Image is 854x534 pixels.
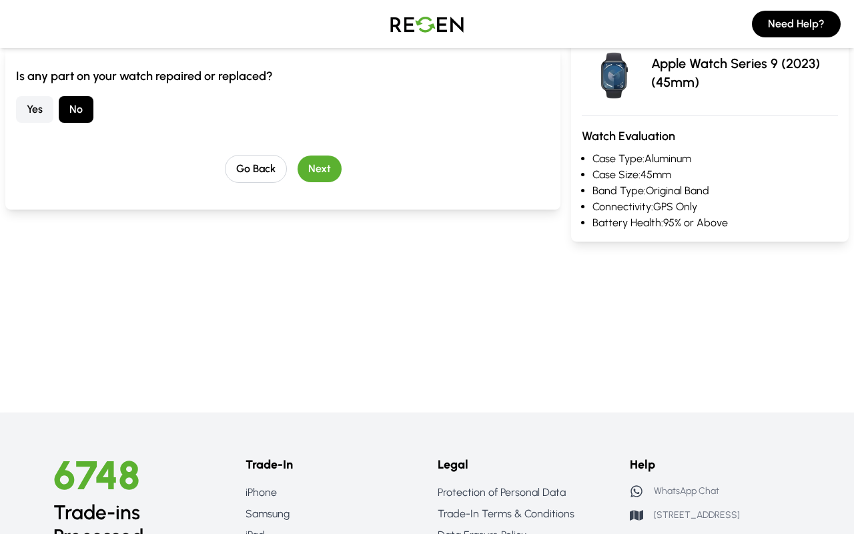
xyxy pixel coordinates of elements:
img: Apple Watch Series 9 (2023) [582,41,646,105]
p: WhatsApp Chat [654,485,719,498]
button: Need Help? [752,11,841,37]
li: Connectivity: GPS Only [592,199,838,215]
h6: Help [630,455,801,474]
li: Case Size: 45mm [592,167,838,183]
li: Case Type: Aluminum [592,151,838,167]
span: 6748 [53,451,140,499]
h3: Is any part on your watch repaired or replaced? [16,67,550,85]
button: Go Back [225,155,287,183]
h6: Legal [438,455,608,474]
button: Yes [16,96,53,123]
p: Apple Watch Series 9 (2023) (45mm) [651,54,838,91]
h6: Trade-In [246,455,416,474]
a: Trade-In Terms & Conditions [438,506,608,522]
button: No [59,96,93,123]
p: [STREET_ADDRESS] [654,509,740,522]
li: Band Type: Original Band [592,183,838,199]
li: Battery Health: 95% or Above [592,215,838,231]
button: Next [298,156,342,182]
a: iPhone [246,485,416,501]
h3: Watch Evaluation [582,127,838,146]
a: Protection of Personal Data [438,485,608,501]
a: Samsung [246,506,416,522]
img: Logo [380,5,474,43]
